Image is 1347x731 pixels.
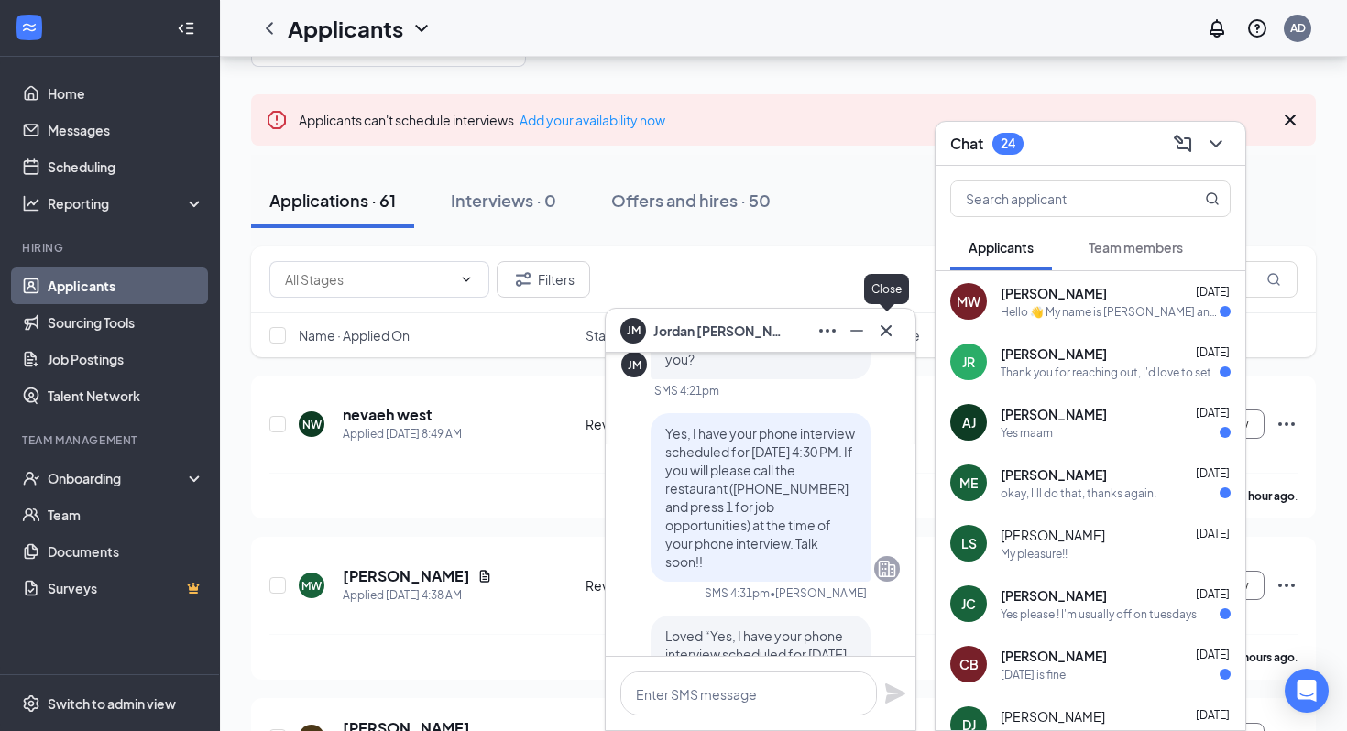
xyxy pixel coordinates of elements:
[1001,586,1107,605] span: [PERSON_NAME]
[48,75,204,112] a: Home
[22,432,201,448] div: Team Management
[611,189,771,212] div: Offers and hires · 50
[813,316,842,345] button: Ellipses
[1001,606,1197,622] div: Yes please ! I'm usually off on tuesdays
[961,595,976,613] div: JC
[962,353,975,371] div: JR
[411,17,433,39] svg: ChevronDown
[269,189,396,212] div: Applications · 61
[1001,465,1107,484] span: [PERSON_NAME]
[969,239,1034,256] span: Applicants
[950,134,983,154] h3: Chat
[1196,527,1230,540] span: [DATE]
[48,194,205,213] div: Reporting
[22,694,40,713] svg: Settings
[48,267,204,304] a: Applicants
[343,586,492,605] div: Applied [DATE] 4:38 AM
[1201,129,1231,158] button: ChevronDown
[586,415,724,433] div: Review Stage
[1206,17,1228,39] svg: Notifications
[1001,647,1107,665] span: [PERSON_NAME]
[962,413,976,431] div: AJ
[705,585,770,601] div: SMS 4:31pm
[258,17,280,39] a: ChevronLeft
[1205,191,1220,206] svg: MagnifyingGlass
[20,18,38,37] svg: WorkstreamLogo
[876,558,898,580] svg: Company
[48,496,204,533] a: Team
[48,533,204,570] a: Documents
[1001,667,1066,682] div: [DATE] is fine
[1276,574,1298,596] svg: Ellipses
[343,425,462,443] div: Applied [DATE] 8:49 AM
[654,383,719,398] div: SMS 4:21pm
[343,566,470,586] h5: [PERSON_NAME]
[48,377,204,414] a: Talent Network
[875,320,897,342] svg: Cross
[951,181,1168,216] input: Search applicant
[864,274,909,304] div: Close
[1001,546,1068,562] div: My pleasure!!
[1001,405,1107,423] span: [PERSON_NAME]
[653,321,782,341] span: Jordan [PERSON_NAME]
[1089,239,1183,256] span: Team members
[343,405,433,425] h5: nevaeh west
[1001,707,1105,726] span: [PERSON_NAME]
[770,585,867,601] span: • [PERSON_NAME]
[459,272,474,287] svg: ChevronDown
[586,326,622,344] span: Stage
[477,569,492,584] svg: Document
[1233,489,1295,503] b: an hour ago
[846,320,868,342] svg: Minimize
[1196,587,1230,601] span: [DATE]
[302,417,322,432] div: NW
[299,326,410,344] span: Name · Applied On
[628,357,641,373] div: JM
[48,304,204,341] a: Sourcing Tools
[961,534,977,552] div: LS
[816,320,838,342] svg: Ellipses
[451,189,556,212] div: Interviews · 0
[512,268,534,290] svg: Filter
[1001,365,1220,380] div: Thank you for reaching out, I'd love to set something up. I have a pretty open schedule so whenev...
[1279,109,1301,131] svg: Cross
[1001,136,1015,151] div: 24
[1001,526,1105,544] span: [PERSON_NAME]
[497,261,590,298] button: Filter Filters
[1001,425,1053,441] div: Yes maam
[1168,129,1198,158] button: ComposeMessage
[48,694,176,713] div: Switch to admin view
[1196,466,1230,480] span: [DATE]
[288,13,403,44] h1: Applicants
[586,576,724,595] div: Review Stage
[1196,285,1230,299] span: [DATE]
[1246,17,1268,39] svg: QuestionInfo
[957,292,980,311] div: MW
[665,425,855,570] span: Yes, I have your phone interview scheduled for [DATE] 4:30 PM. If you will please call the restau...
[48,469,189,487] div: Onboarding
[1001,486,1156,501] div: okay, I'll do that, thanks again.
[871,316,901,345] button: Cross
[1285,669,1329,713] div: Open Intercom Messenger
[1234,650,1295,664] b: 5 hours ago
[22,469,40,487] svg: UserCheck
[1196,708,1230,722] span: [DATE]
[959,474,978,492] div: ME
[177,19,195,38] svg: Collapse
[1001,344,1107,363] span: [PERSON_NAME]
[520,112,665,128] a: Add your availability now
[48,341,204,377] a: Job Postings
[1266,272,1281,287] svg: MagnifyingGlass
[1196,345,1230,359] span: [DATE]
[1172,133,1194,155] svg: ComposeMessage
[301,578,322,594] div: MW
[266,109,288,131] svg: Error
[1196,648,1230,661] span: [DATE]
[22,240,201,256] div: Hiring
[48,148,204,185] a: Scheduling
[1001,304,1220,320] div: Hello 👋 My name is [PERSON_NAME] and I just put in an application, was hoping that you were hiring
[48,112,204,148] a: Messages
[842,316,871,345] button: Minimize
[1001,284,1107,302] span: [PERSON_NAME]
[1290,20,1306,36] div: AD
